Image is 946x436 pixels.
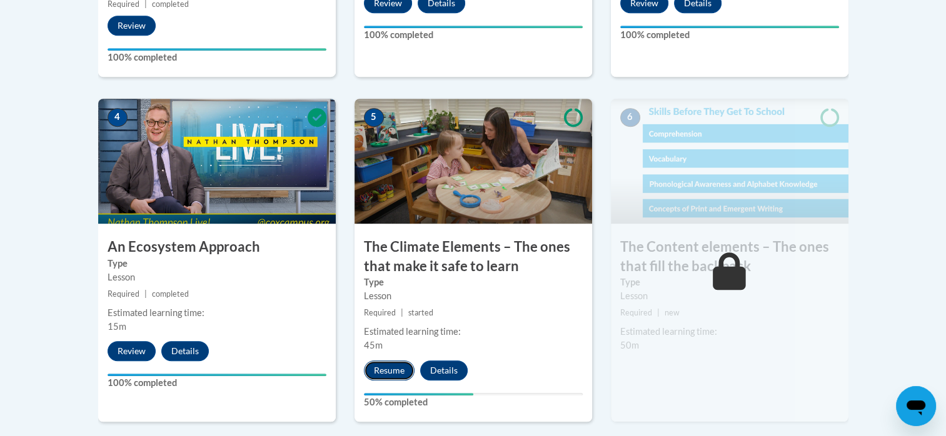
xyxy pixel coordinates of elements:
span: Required [620,308,652,317]
button: Resume [364,360,415,380]
div: Estimated learning time: [620,325,839,339]
div: Lesson [364,289,583,303]
div: Your progress [620,26,839,28]
img: Course Image [355,99,592,224]
span: | [401,308,403,317]
label: Type [108,257,326,270]
h3: An Ecosystem Approach [98,237,336,257]
label: 100% completed [620,28,839,42]
div: Estimated learning time: [364,325,583,339]
button: Review [108,16,156,36]
h3: The Climate Elements – The ones that make it safe to learn [355,237,592,276]
label: Type [364,275,583,289]
span: 5 [364,108,384,127]
span: 45m [364,340,383,350]
div: Your progress [108,374,326,376]
button: Details [161,341,209,361]
label: 100% completed [108,51,326,64]
label: 50% completed [364,395,583,409]
label: Type [620,275,839,289]
div: Estimated learning time: [108,306,326,320]
span: 50m [620,340,639,350]
span: new [665,308,680,317]
span: Required [108,289,139,299]
h3: The Content elements – The ones that fill the backpack [611,237,848,276]
label: 100% completed [108,376,326,390]
span: 15m [108,321,126,332]
span: completed [152,289,189,299]
span: Required [364,308,396,317]
button: Details [420,360,468,380]
div: Lesson [108,270,326,284]
div: Your progress [364,393,473,395]
div: Lesson [620,289,839,303]
img: Course Image [98,99,336,224]
iframe: Button to launch messaging window [896,386,936,426]
img: Course Image [611,99,848,224]
button: Review [108,341,156,361]
label: 100% completed [364,28,583,42]
span: 6 [620,108,640,127]
span: 4 [108,108,128,127]
span: started [408,308,433,317]
div: Your progress [364,26,583,28]
span: | [657,308,660,317]
div: Your progress [108,48,326,51]
span: | [144,289,147,299]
